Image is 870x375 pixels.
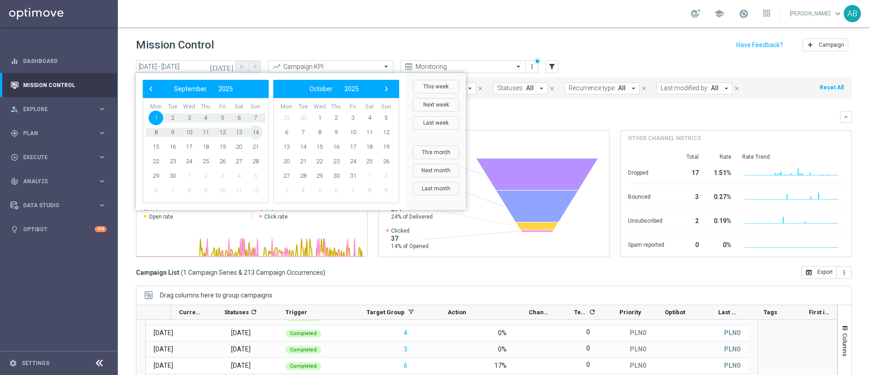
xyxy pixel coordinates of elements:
[231,103,247,111] th: weekday
[844,5,861,22] div: AB
[391,243,429,250] span: 14% of Opened
[494,361,507,370] div: 17%
[448,309,466,316] span: Action
[198,169,213,183] span: 2
[23,179,98,184] span: Analyze
[23,49,106,73] a: Dashboard
[10,153,98,161] div: Execute
[214,103,231,111] th: weekday
[98,201,106,209] i: keyboard_arrow_right
[329,111,343,125] span: 2
[477,85,483,92] i: close
[198,183,213,198] span: 9
[657,83,733,94] button: Last modified by: All arrow_drop_down
[149,213,173,220] span: Open rate
[23,73,106,97] a: Mission Control
[145,83,157,95] span: ‹
[10,202,107,209] div: Data Studio keyboard_arrow_right
[569,84,616,92] span: Recurrence type:
[574,309,587,316] span: Templates
[498,329,507,337] div: 0%
[148,103,164,111] th: weekday
[10,105,98,113] div: Explore
[710,213,731,227] div: 0.19%
[312,154,327,169] span: 22
[724,345,740,353] p: PLN0
[587,307,596,317] span: Calculate column
[312,111,327,125] span: 1
[529,309,551,316] span: Channel
[403,327,408,339] button: 4
[248,183,263,198] span: 12
[718,309,740,316] span: Last Modified By
[675,237,699,251] div: 0
[236,60,248,73] button: arrow_back
[10,130,107,137] div: gps_fixed Plan keyboard_arrow_right
[182,125,196,140] span: 10
[618,84,626,92] span: All
[819,83,845,93] button: Reset All
[165,183,180,198] span: 7
[295,103,312,111] th: weekday
[182,154,196,169] span: 24
[272,62,281,71] i: trending_up
[628,165,664,179] div: Dropped
[198,111,213,125] span: 4
[98,129,106,137] i: keyboard_arrow_right
[498,345,507,353] div: 0%
[736,42,783,48] input: Have Feedback?
[346,111,360,125] span: 3
[10,177,19,185] i: track_changes
[98,105,106,113] i: keyboard_arrow_right
[801,266,837,279] button: open_in_browser Export
[841,333,849,356] span: Columns
[323,268,325,277] span: )
[413,98,459,112] button: Next week
[710,165,731,179] div: 1.51%
[401,60,526,73] ng-select: Monitoring
[182,169,196,183] span: 1
[149,154,163,169] span: 22
[10,129,19,137] i: gps_fixed
[210,63,234,71] i: [DATE]
[248,140,263,154] span: 21
[328,103,345,111] th: weekday
[224,309,249,316] span: Statuses
[403,344,408,355] button: 3
[10,106,107,113] div: person_search Explore keyboard_arrow_right
[733,83,741,93] button: close
[9,359,17,367] i: settings
[208,60,236,74] button: [DATE]
[724,329,740,337] p: PLN0
[10,226,107,233] div: lightbulb Optibot +10
[391,234,429,243] span: 37
[290,331,317,336] span: Completed
[630,345,646,353] p: PLN0
[837,266,852,279] button: more_vert
[675,213,699,227] div: 2
[285,345,321,354] colored-tag: Completed
[10,58,107,65] div: equalizer Dashboard
[362,140,377,154] span: 18
[279,111,294,125] span: 29
[98,153,106,161] i: keyboard_arrow_right
[628,189,664,203] div: Bounced
[329,183,343,198] span: 6
[10,178,107,185] button: track_changes Analyze keyboard_arrow_right
[296,111,310,125] span: 30
[10,82,107,89] button: Mission Control
[367,309,405,316] span: Target Group
[23,155,98,160] span: Execute
[231,329,251,337] div: Thursday
[250,308,257,316] i: refresh
[734,85,740,92] i: close
[527,61,536,72] button: more_vert
[379,111,393,125] span: 5
[628,134,701,142] h4: Other channel metrics
[22,360,49,366] a: Settings
[145,83,262,95] bs-datepicker-navigation-view: ​ ​ ​
[329,169,343,183] span: 30
[628,237,664,251] div: Spam reported
[526,84,534,92] span: All
[296,169,310,183] span: 28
